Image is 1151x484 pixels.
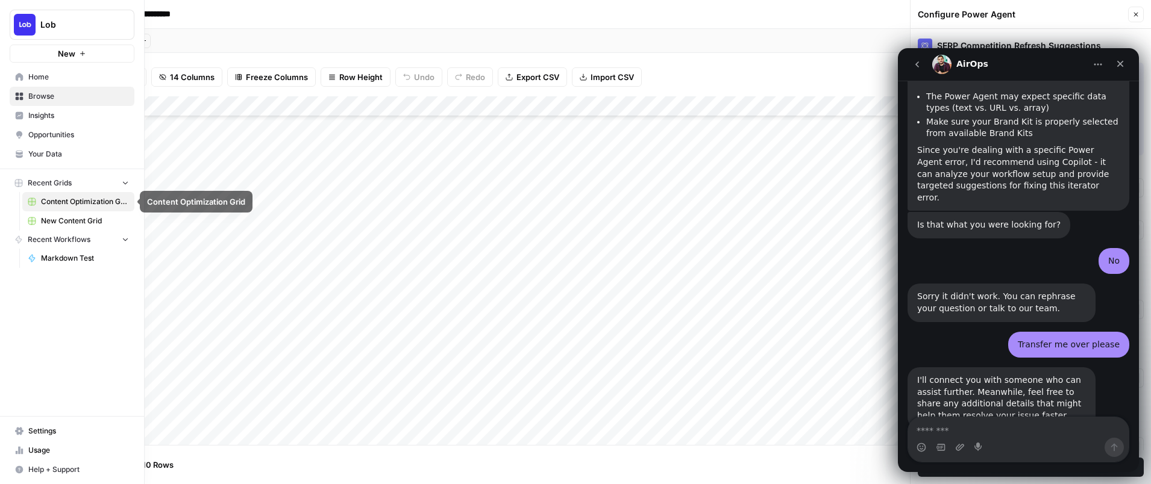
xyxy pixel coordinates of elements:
[22,249,134,268] a: Markdown Test
[10,67,134,87] a: Home
[28,234,90,245] span: Recent Workflows
[28,91,129,102] span: Browse
[58,48,75,60] span: New
[321,67,390,87] button: Row Height
[572,67,642,87] button: Import CSV
[447,67,493,87] button: Redo
[151,67,222,87] button: 14 Columns
[10,174,134,192] button: Recent Grids
[28,178,72,188] span: Recent Grids
[41,196,129,207] span: Content Optimization Grid
[170,71,215,83] span: 14 Columns
[10,87,134,106] a: Browse
[28,464,129,475] span: Help + Support
[395,67,442,87] button: Undo
[227,67,316,87] button: Freeze Columns
[339,71,383,83] span: Row Height
[10,231,134,249] button: Recent Workflows
[28,110,129,121] span: Insights
[22,192,134,211] a: Content Optimization Grid
[28,445,129,456] span: Usage
[466,71,485,83] span: Redo
[246,71,308,83] span: Freeze Columns
[498,67,567,87] button: Export CSV
[10,45,134,63] button: New
[414,71,434,83] span: Undo
[22,211,134,231] a: New Content Grid
[28,149,129,160] span: Your Data
[516,71,559,83] span: Export CSV
[10,10,134,40] button: Workspace: Lob
[10,421,134,441] a: Settings
[41,253,129,264] span: Markdown Test
[10,460,134,479] button: Help + Support
[918,39,1144,53] div: SERP Competition Refresh Suggestions
[10,441,134,460] a: Usage
[591,71,634,83] span: Import CSV
[14,14,36,36] img: Lob Logo
[898,48,1139,472] iframe: Intercom live chat
[28,129,129,140] span: Opportunities
[10,125,134,144] a: Opportunities
[10,144,134,164] a: Your Data
[10,106,134,125] a: Insights
[28,72,129,82] span: Home
[41,216,129,226] span: New Content Grid
[28,426,129,436] span: Settings
[125,459,174,471] span: Add 10 Rows
[40,19,113,31] span: Lob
